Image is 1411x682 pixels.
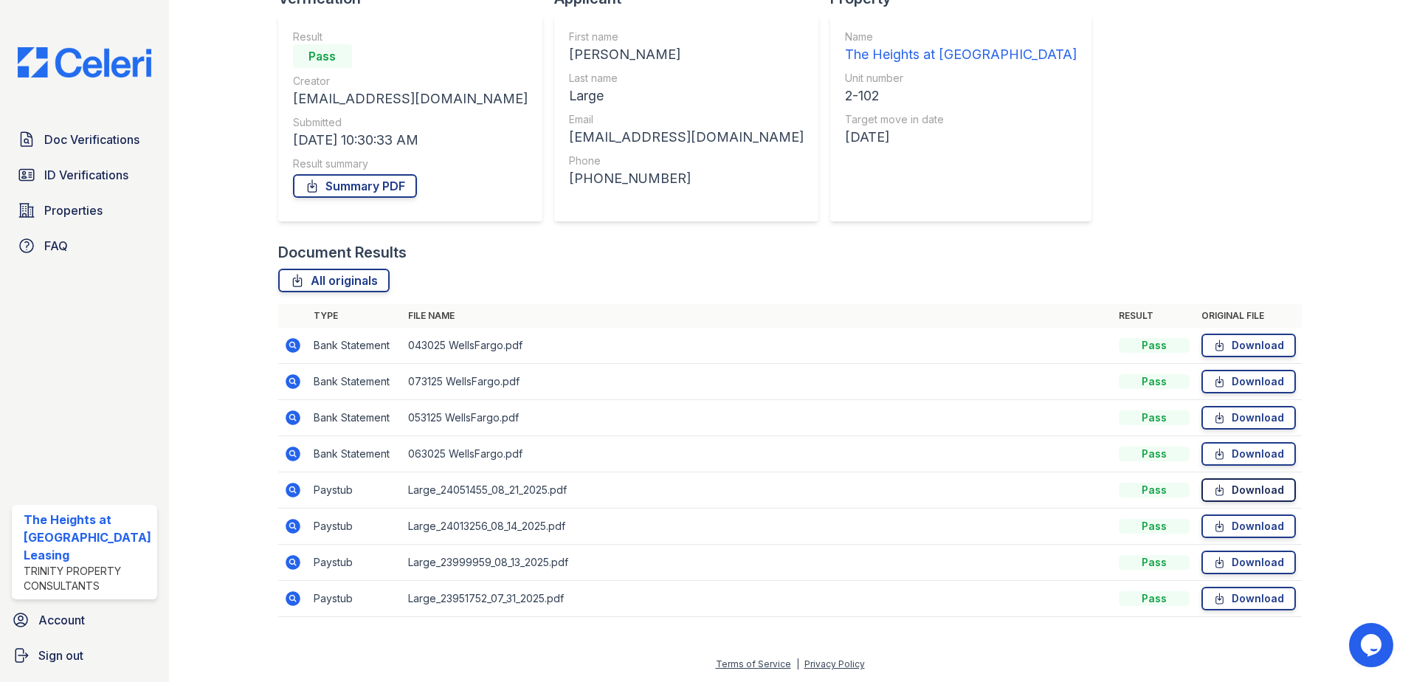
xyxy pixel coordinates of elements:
div: Email [569,112,804,127]
a: Name The Heights at [GEOGRAPHIC_DATA] [845,30,1077,65]
div: Result [293,30,528,44]
img: CE_Logo_Blue-a8612792a0a2168367f1c8372b55b34899dd931a85d93a1a3d3e32e68fde9ad4.png [6,47,163,77]
a: Sign out [6,641,163,670]
th: Type [308,304,402,328]
div: Target move in date [845,112,1077,127]
div: Name [845,30,1077,44]
div: Pass [1119,483,1190,497]
a: Download [1201,587,1296,610]
a: Terms of Service [716,658,791,669]
div: [DATE] 10:30:33 AM [293,130,528,151]
span: ID Verifications [44,166,128,184]
td: Large_23951752_07_31_2025.pdf [402,581,1114,617]
span: Properties [44,201,103,219]
a: Summary PDF [293,174,417,198]
td: Bank Statement [308,400,402,436]
a: Download [1201,551,1296,574]
a: Download [1201,370,1296,393]
div: First name [569,30,804,44]
div: Pass [1119,519,1190,534]
div: [EMAIL_ADDRESS][DOMAIN_NAME] [569,127,804,148]
th: Original file [1196,304,1302,328]
div: [PHONE_NUMBER] [569,168,804,189]
div: Trinity Property Consultants [24,564,151,593]
div: Last name [569,71,804,86]
div: Pass [1119,338,1190,353]
div: Pass [1119,591,1190,606]
td: 073125 WellsFargo.pdf [402,364,1114,400]
th: Result [1113,304,1196,328]
div: Document Results [278,242,407,263]
div: Result summary [293,156,528,171]
a: ID Verifications [12,160,157,190]
div: Unit number [845,71,1077,86]
div: The Heights at [GEOGRAPHIC_DATA] [845,44,1077,65]
div: Creator [293,74,528,89]
a: Download [1201,406,1296,430]
td: Paystub [308,545,402,581]
div: Pass [1119,555,1190,570]
div: [EMAIL_ADDRESS][DOMAIN_NAME] [293,89,528,109]
div: Large [569,86,804,106]
div: [DATE] [845,127,1077,148]
div: Phone [569,154,804,168]
td: Paystub [308,472,402,509]
td: Paystub [308,581,402,617]
span: Sign out [38,647,83,664]
div: The Heights at [GEOGRAPHIC_DATA] Leasing [24,511,151,564]
span: Account [38,611,85,629]
a: Download [1201,334,1296,357]
td: Large_23999959_08_13_2025.pdf [402,545,1114,581]
div: Pass [1119,447,1190,461]
div: Pass [293,44,352,68]
div: Pass [1119,374,1190,389]
td: Large_24013256_08_14_2025.pdf [402,509,1114,545]
iframe: chat widget [1349,623,1396,667]
td: Large_24051455_08_21_2025.pdf [402,472,1114,509]
div: 2-102 [845,86,1077,106]
td: 063025 WellsFargo.pdf [402,436,1114,472]
td: Bank Statement [308,364,402,400]
a: Download [1201,514,1296,538]
td: Bank Statement [308,436,402,472]
a: All originals [278,269,390,292]
div: Submitted [293,115,528,130]
td: 043025 WellsFargo.pdf [402,328,1114,364]
td: 053125 WellsFargo.pdf [402,400,1114,436]
a: Properties [12,196,157,225]
a: Download [1201,478,1296,502]
td: Paystub [308,509,402,545]
a: Download [1201,442,1296,466]
a: Privacy Policy [804,658,865,669]
a: Account [6,605,163,635]
span: Doc Verifications [44,131,139,148]
th: File name [402,304,1114,328]
div: [PERSON_NAME] [569,44,804,65]
div: | [796,658,799,669]
td: Bank Statement [308,328,402,364]
div: Pass [1119,410,1190,425]
a: Doc Verifications [12,125,157,154]
a: FAQ [12,231,157,261]
span: FAQ [44,237,68,255]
